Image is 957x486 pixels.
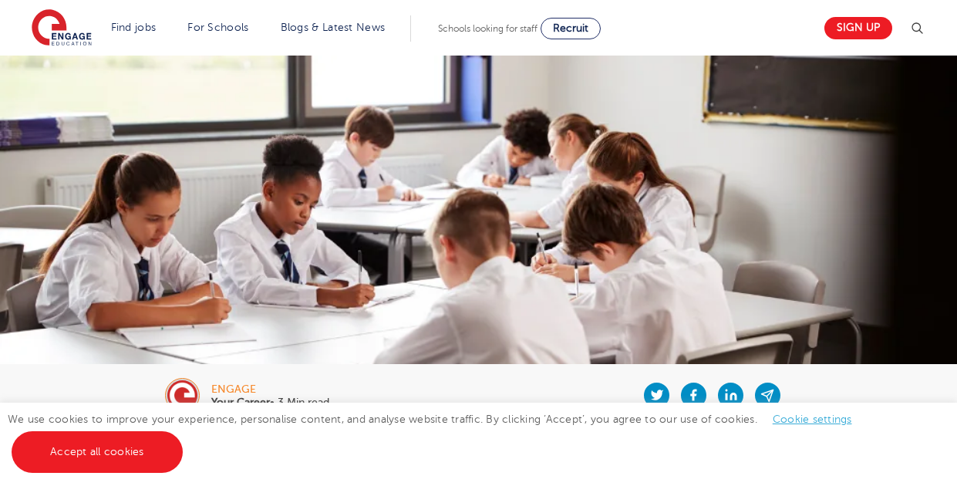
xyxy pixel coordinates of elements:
a: Accept all cookies [12,431,183,473]
a: Blogs & Latest News [281,22,386,33]
img: Engage Education [32,9,92,48]
a: For Schools [187,22,248,33]
b: Your Career [211,397,270,408]
a: Sign up [824,17,892,39]
a: Find jobs [111,22,157,33]
span: We use cookies to improve your experience, personalise content, and analyse website traffic. By c... [8,413,868,457]
a: Recruit [541,18,601,39]
span: Recruit [553,22,588,34]
a: Cookie settings [773,413,852,425]
p: • 3 Min read [211,397,329,408]
span: Schools looking for staff [438,23,537,34]
div: engage [211,384,329,395]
